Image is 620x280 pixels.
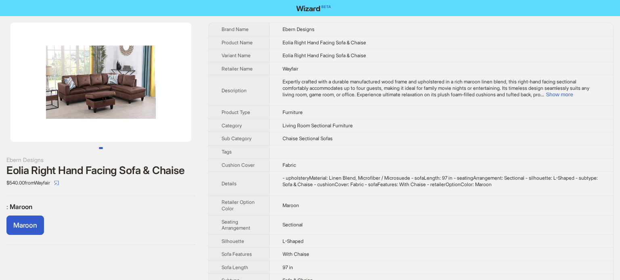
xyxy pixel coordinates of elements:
[222,219,250,231] span: Seating Arrangement
[6,164,195,176] div: Eolia Right Hand Facing Sofa & Chaise
[6,176,195,189] div: $540.00 from Wayfair
[283,222,303,228] span: Sectional
[283,251,309,257] span: With Chaise
[222,87,247,93] span: Description
[222,122,242,129] span: Category
[222,26,249,32] span: Brand Name
[283,238,304,244] span: L-Shaped
[6,216,44,235] label: available
[283,26,314,32] span: Ebern Designs
[222,199,255,212] span: Retailer Option Color
[10,203,32,211] span: Maroon
[283,79,589,97] span: Expertly crafted with a durable manufactured wood frame and upholstered in a rich maroon linen bl...
[222,109,250,115] span: Product Type
[283,202,299,208] span: Maroon
[283,122,353,129] span: Living Room Sectional Furniture
[283,162,296,168] span: Fabric
[13,221,37,229] span: Maroon
[222,264,248,270] span: Sofa Length
[10,23,191,142] img: Eolia Right Hand Facing Sofa & Chaise Eolia Right Hand Facing Sofa & Chaise image 1
[283,135,333,141] span: Chaise Sectional Sofas
[283,264,293,270] span: 97 in
[283,39,366,46] span: Eolia Right Hand Facing Sofa & Chaise
[6,203,10,211] span: :
[99,147,103,149] button: Go to slide 1
[283,175,600,187] div: - upholsteryMaterial: Linen Blend, Microfiber / Microsuede - sofaLength: 97 in - seatingArrangeme...
[283,109,303,115] span: Furniture
[222,180,237,187] span: Details
[6,156,195,164] div: Ebern Designs
[283,52,366,58] span: Eolia Right Hand Facing Sofa & Chaise
[546,91,573,97] button: Expand
[222,135,251,141] span: Sub Category
[283,79,600,97] div: Expertly crafted with a durable manufactured wood frame and upholstered in a rich maroon linen bl...
[54,180,59,185] span: select
[222,251,252,257] span: Sofa Features
[222,149,232,155] span: Tags
[283,66,298,72] span: Wayfair
[222,162,255,168] span: Cushion Cover
[540,91,544,97] span: ...
[222,238,244,244] span: Silhouette
[222,39,253,46] span: Product Name
[222,52,251,58] span: Variant Name
[222,66,253,72] span: Retailer Name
